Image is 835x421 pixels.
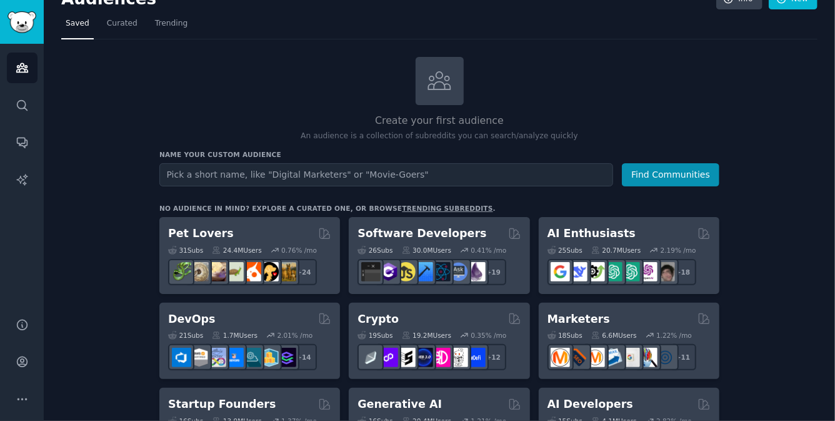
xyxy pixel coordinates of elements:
[224,262,244,282] img: turtle
[259,262,279,282] img: PetAdvice
[61,14,94,39] a: Saved
[207,348,226,367] img: Docker_DevOps
[357,246,392,255] div: 26 Sub s
[466,262,486,282] img: elixir
[277,331,313,340] div: 2.01 % /mo
[547,312,610,327] h2: Marketers
[622,163,719,186] button: Find Communities
[102,14,142,39] a: Curated
[159,150,719,159] h3: Name your custom audience
[7,11,36,33] img: GummySearch logo
[586,348,605,367] img: AskMarketing
[361,262,381,282] img: software
[547,331,582,340] div: 18 Sub s
[638,262,657,282] img: OpenAIDev
[159,204,496,213] div: No audience in mind? Explore a curated one, or browse .
[547,246,582,255] div: 25 Sub s
[480,259,506,285] div: + 19
[396,262,416,282] img: learnjavascript
[591,246,641,255] div: 20.7M Users
[159,131,719,142] p: An audience is a collection of subreddits you can search/analyze quickly
[661,246,696,255] div: 2.19 % /mo
[168,246,203,255] div: 31 Sub s
[414,348,433,367] img: web3
[291,259,317,285] div: + 24
[568,262,587,282] img: DeepSeek
[242,348,261,367] img: platformengineering
[402,331,451,340] div: 19.2M Users
[66,18,89,29] span: Saved
[357,331,392,340] div: 19 Sub s
[168,312,216,327] h2: DevOps
[603,262,622,282] img: chatgpt_promptDesign
[155,18,187,29] span: Trending
[189,262,209,282] img: ballpython
[480,344,506,370] div: + 12
[159,163,613,186] input: Pick a short name, like "Digital Marketers" or "Movie-Goers"
[568,348,587,367] img: bigseo
[656,348,675,367] img: OnlineMarketing
[402,246,451,255] div: 30.0M Users
[431,262,451,282] img: reactnative
[547,226,636,241] h2: AI Enthusiasts
[357,226,486,241] h2: Software Developers
[107,18,137,29] span: Curated
[471,246,507,255] div: 0.41 % /mo
[586,262,605,282] img: AItoolsCatalog
[207,262,226,282] img: leopardgeckos
[402,205,492,212] a: trending subreddits
[466,348,486,367] img: defi_
[603,348,622,367] img: Emailmarketing
[189,348,209,367] img: AWS_Certified_Experts
[259,348,279,367] img: aws_cdk
[277,348,296,367] img: PlatformEngineers
[656,331,692,340] div: 1.22 % /mo
[357,397,442,412] h2: Generative AI
[670,344,696,370] div: + 11
[212,246,261,255] div: 24.4M Users
[168,226,234,241] h2: Pet Lovers
[638,348,657,367] img: MarketingResearch
[414,262,433,282] img: iOSProgramming
[379,348,398,367] img: 0xPolygon
[281,246,317,255] div: 0.76 % /mo
[656,262,675,282] img: ArtificalIntelligence
[449,348,468,367] img: CryptoNews
[172,348,191,367] img: azuredevops
[212,331,257,340] div: 1.7M Users
[168,331,203,340] div: 21 Sub s
[551,348,570,367] img: content_marketing
[621,348,640,367] img: googleads
[379,262,398,282] img: csharp
[621,262,640,282] img: chatgpt_prompts_
[547,397,633,412] h2: AI Developers
[224,348,244,367] img: DevOpsLinks
[277,262,296,282] img: dogbreed
[361,348,381,367] img: ethfinance
[471,331,507,340] div: 0.35 % /mo
[396,348,416,367] img: ethstaker
[159,113,719,129] h2: Create your first audience
[172,262,191,282] img: herpetology
[670,259,696,285] div: + 18
[449,262,468,282] img: AskComputerScience
[168,397,276,412] h2: Startup Founders
[551,262,570,282] img: GoogleGeminiAI
[591,331,637,340] div: 6.6M Users
[431,348,451,367] img: defiblockchain
[291,344,317,370] div: + 14
[357,312,399,327] h2: Crypto
[242,262,261,282] img: cockatiel
[151,14,192,39] a: Trending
